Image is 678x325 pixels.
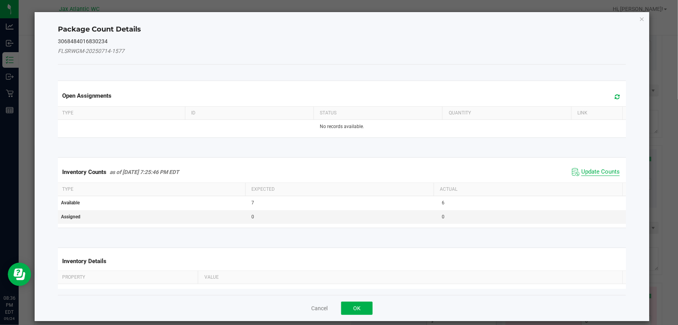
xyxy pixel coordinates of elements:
span: Type [62,110,73,116]
span: 0 [251,214,254,220]
span: Open Assignments [62,92,112,99]
span: ID [192,110,196,116]
h4: Package Count Details [58,25,626,35]
span: as of [DATE] 7:25:46 PM EDT [110,169,179,175]
span: Status [320,110,337,116]
span: Type [62,186,73,192]
iframe: Resource center [8,263,31,286]
button: OK [341,302,373,315]
span: Link [577,110,587,116]
span: Name [65,288,77,293]
span: 0 [442,214,444,220]
span: Property [62,274,85,280]
span: 7 [251,200,254,206]
span: Expected [251,186,275,192]
span: Assigned [61,214,80,220]
span: 6 [442,200,444,206]
span: Quantity [449,110,471,116]
span: Inventory Counts [62,169,106,176]
h5: 3068484016830234 [58,39,626,44]
span: Update Counts [581,168,620,176]
td: No records available. [56,120,627,134]
button: Close [639,14,645,23]
span: Inventory Details [62,258,106,265]
button: Cancel [311,304,328,312]
h5: FLSRWGM-20250714-1577 [58,48,626,54]
span: Actual [440,186,458,192]
span: Value [204,274,219,280]
span: Available [61,200,80,206]
span: FT - DISTILLATE EXTRACT - 1G - BLO - HYS [204,288,291,293]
